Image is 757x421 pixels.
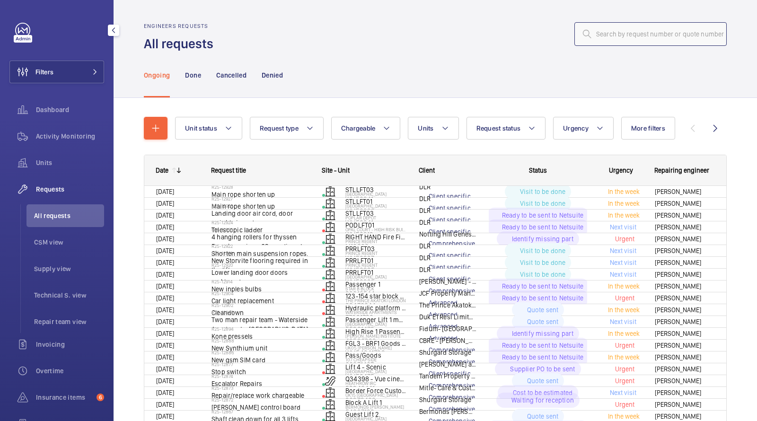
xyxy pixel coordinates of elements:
[156,365,174,373] span: [DATE]
[34,264,104,273] span: Supply view
[608,223,636,231] span: Next visit
[156,282,174,290] span: [DATE]
[655,281,714,292] span: [PERSON_NAME]
[621,117,675,140] button: More filters
[345,404,407,410] p: Bermonds [PERSON_NAME]
[606,412,640,420] span: In the week
[185,124,217,132] span: Unit status
[156,318,174,325] span: [DATE]
[419,312,476,322] p: Duk E1 Resi Limited and Duke E2 Resi Limited - Waterside Apartments
[156,401,174,408] span: [DATE]
[419,167,435,174] span: Client
[35,67,53,77] span: Filters
[36,184,104,194] span: Requests
[36,393,93,402] span: Insurance items
[156,412,174,420] span: [DATE]
[419,289,476,298] p: JCF Property Management - [GEOGRAPHIC_DATA]
[156,235,174,243] span: [DATE]
[613,365,634,373] span: Urgent
[144,35,219,53] h1: All requests
[655,257,714,268] span: [PERSON_NAME]
[185,70,201,80] p: Done
[341,124,376,132] span: Chargeable
[156,271,174,278] span: [DATE]
[34,237,104,247] span: CSM view
[322,167,350,174] span: Site - Unit
[262,70,283,80] p: Denied
[345,238,407,244] p: Prince Regent
[606,353,640,361] span: In the week
[345,274,407,280] p: [GEOGRAPHIC_DATA]
[419,300,476,310] p: The Prince Akatoki London
[36,158,104,167] span: Units
[655,222,714,233] span: [PERSON_NAME]
[211,203,310,209] h2: R25-12926
[419,206,476,215] p: DLR
[156,377,174,385] span: [DATE]
[476,124,521,132] span: Request status
[331,117,401,140] button: Chargeable
[419,336,476,345] p: CBRE - [PERSON_NAME]
[156,294,174,302] span: [DATE]
[345,392,407,398] p: UK15 [GEOGRAPHIC_DATA]
[606,306,640,314] span: In the week
[211,227,310,232] h2: R25-12923
[613,235,634,243] span: Urgent
[156,211,174,219] span: [DATE]
[97,394,104,401] span: 6
[419,218,476,227] p: DLR
[345,345,407,351] p: UK05 [PERSON_NAME]
[655,387,714,398] span: [PERSON_NAME]
[345,333,407,339] p: [PERSON_NAME] Institute
[345,250,407,256] p: Prince Regent
[156,306,174,314] span: [DATE]
[419,324,476,333] p: Fidum- [GEOGRAPHIC_DATA]
[606,200,640,207] span: In the week
[529,167,547,174] span: Status
[419,277,476,286] p: [PERSON_NAME] - [GEOGRAPHIC_DATA]
[655,305,714,316] span: [PERSON_NAME]
[419,229,476,239] p: Notting Hill Genesis
[156,223,174,231] span: [DATE]
[608,389,636,396] span: Next visit
[211,250,310,256] h2: R25-12921
[467,117,546,140] button: Request status
[655,246,714,256] span: [PERSON_NAME]
[156,200,174,207] span: [DATE]
[34,290,104,300] span: Technical S. view
[655,352,714,363] span: [PERSON_NAME]
[345,227,407,232] p: Opal Court - High Risk Building
[613,377,634,385] span: Urgent
[655,376,714,386] span: [PERSON_NAME]
[345,203,407,209] p: [GEOGRAPHIC_DATA]
[9,61,104,83] button: Filters
[156,167,168,174] div: Date
[419,348,476,357] p: Shurgard Storage
[613,342,634,349] span: Urgent
[211,167,246,174] span: Request title
[655,269,714,280] span: [PERSON_NAME]
[36,105,104,114] span: Dashboard
[654,167,709,174] span: Repairing engineer
[419,194,476,203] p: DLR
[608,271,636,278] span: Next visit
[608,318,636,325] span: Next visit
[655,399,714,410] span: [PERSON_NAME]
[655,210,714,221] span: [PERSON_NAME]
[419,371,476,381] p: Tandem Property Asset Management
[345,309,407,315] p: Waterside Apartments
[419,253,476,263] p: DLR
[613,294,634,302] span: Urgent
[419,395,476,404] p: Shurgard Storage
[655,293,714,304] span: [PERSON_NAME]
[606,330,640,337] span: In the week
[345,286,407,291] p: Star B Block
[345,380,407,386] p: Heathrow IRC
[606,211,640,219] span: In the week
[156,330,174,337] span: [DATE]
[36,340,104,349] span: Invoicing
[34,317,104,326] span: Repair team view
[606,188,640,195] span: In the week
[345,262,407,268] p: Prince Regent
[408,117,458,140] button: Units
